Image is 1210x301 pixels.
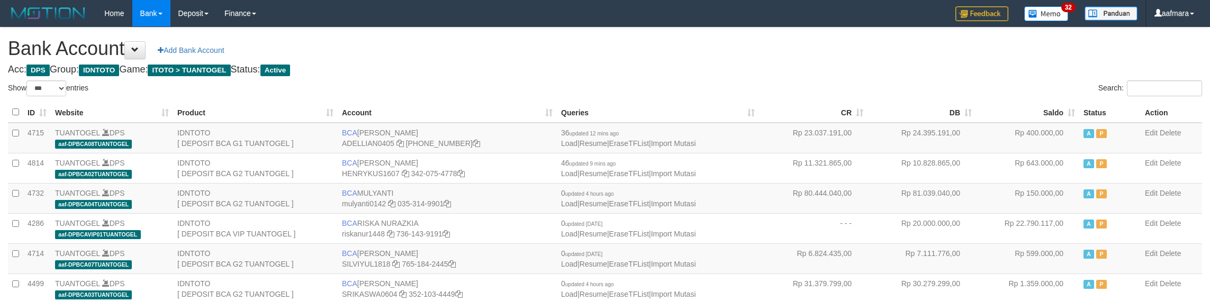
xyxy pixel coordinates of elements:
td: [PERSON_NAME] [PHONE_NUMBER] [338,123,557,153]
td: [PERSON_NAME] 765-184-2445 [338,243,557,273]
a: Delete [1160,219,1181,227]
span: Paused [1096,159,1107,168]
a: Copy 0353149901 to clipboard [444,199,451,208]
span: updated [DATE] [565,221,602,227]
td: RISKA NURAZKIA 736-143-9191 [338,213,557,243]
a: Import Mutasi [651,139,696,148]
a: EraseTFList [609,230,649,238]
a: Copy 7651842445 to clipboard [448,260,456,268]
td: Rp 7.111.776,00 [868,243,976,273]
span: 36 [561,129,619,137]
span: IDNTOTO [79,65,119,76]
span: BCA [342,219,357,227]
span: Active [1083,189,1094,198]
span: | | | [561,129,696,148]
a: Load [561,199,577,208]
span: Active [1083,280,1094,289]
h4: Acc: Group: Game: Status: [8,65,1202,75]
td: Rp 20.000.000,00 [868,213,976,243]
td: Rp 599.000,00 [976,243,1079,273]
td: 4286 [23,213,51,243]
td: [PERSON_NAME] 342-075-4778 [338,153,557,183]
span: aaf-DPBCAVIP01TUANTOGEL [55,230,141,239]
label: Search: [1098,80,1202,96]
a: Import Mutasi [651,290,696,298]
img: Feedback.jpg [955,6,1008,21]
a: EraseTFList [609,199,649,208]
td: Rp 10.828.865,00 [868,153,976,183]
td: 4814 [23,153,51,183]
td: DPS [51,183,173,213]
td: Rp 643.000,00 [976,153,1079,183]
span: updated 4 hours ago [565,191,614,197]
a: Import Mutasi [651,199,696,208]
th: Saldo: activate to sort column ascending [976,102,1079,123]
span: aaf-DPBCA03TUANTOGEL [55,290,132,299]
td: Rp 22.790.117,00 [976,213,1079,243]
a: TUANTOGEL [55,129,100,137]
a: Edit [1145,219,1158,227]
a: Import Mutasi [651,230,696,238]
th: Queries: activate to sort column ascending [557,102,759,123]
a: Copy riskanur1448 to clipboard [387,230,394,238]
a: Copy 3420754778 to clipboard [457,169,465,178]
label: Show entries [8,80,88,96]
a: Edit [1145,189,1158,197]
a: EraseTFList [609,260,649,268]
a: Add Bank Account [151,41,231,59]
span: 32 [1061,3,1076,12]
a: Copy SRIKASWA0604 to clipboard [399,290,407,298]
a: SRIKASWA0604 [342,290,398,298]
span: ITOTO > TUANTOGEL [148,65,230,76]
th: CR: activate to sort column ascending [759,102,868,123]
td: Rp 400.000,00 [976,123,1079,153]
a: Load [561,169,577,178]
span: DPS [26,65,50,76]
th: Account: activate to sort column ascending [338,102,557,123]
td: Rp 81.039.040,00 [868,183,976,213]
a: Resume [580,230,607,238]
span: Paused [1096,220,1107,229]
a: TUANTOGEL [55,189,100,197]
img: panduan.png [1085,6,1137,21]
span: 0 [561,279,614,288]
th: Product: activate to sort column ascending [173,102,338,123]
a: EraseTFList [609,169,649,178]
span: aaf-DPBCA07TUANTOGEL [55,260,132,269]
img: MOTION_logo.png [8,5,88,21]
a: Copy HENRYKUS1607 to clipboard [402,169,409,178]
span: Active [1083,159,1094,168]
td: IDNTOTO [ DEPOSIT BCA VIP TUANTOGEL ] [173,213,338,243]
a: Copy mulyanti0142 to clipboard [388,199,395,208]
a: Delete [1160,159,1181,167]
a: Edit [1145,279,1158,288]
span: Active [1083,220,1094,229]
a: Copy ADELLIAN0405 to clipboard [396,139,404,148]
input: Search: [1127,80,1202,96]
th: Website: activate to sort column ascending [51,102,173,123]
a: TUANTOGEL [55,279,100,288]
th: Action [1141,102,1202,123]
a: Edit [1145,249,1158,258]
td: 4732 [23,183,51,213]
a: TUANTOGEL [55,159,100,167]
span: aaf-DPBCA04TUANTOGEL [55,200,132,209]
th: DB: activate to sort column ascending [868,102,976,123]
a: SILVIYUL1818 [342,260,391,268]
span: | | | [561,249,696,268]
span: | | | [561,279,696,298]
span: Active [260,65,291,76]
span: Paused [1096,250,1107,259]
span: aaf-DPBCA02TUANTOGEL [55,170,132,179]
a: Load [561,139,577,148]
a: Edit [1145,129,1158,137]
a: Copy 3521034449 to clipboard [455,290,463,298]
span: Paused [1096,129,1107,138]
span: BCA [342,159,357,167]
a: Delete [1160,279,1181,288]
td: Rp 11.321.865,00 [759,153,868,183]
span: BCA [342,249,357,258]
span: BCA [342,129,357,137]
span: BCA [342,189,357,197]
span: | | | [561,189,696,208]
